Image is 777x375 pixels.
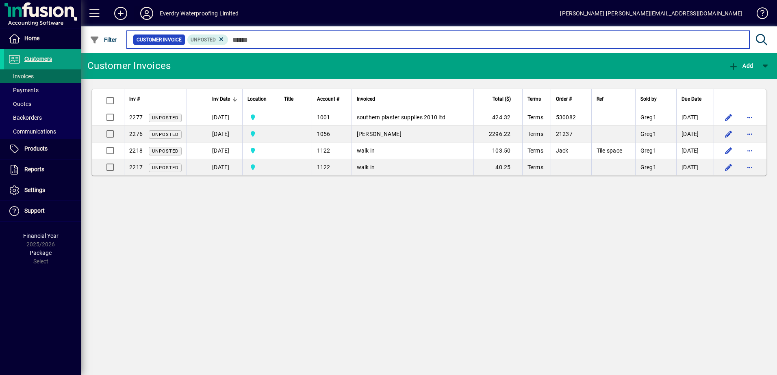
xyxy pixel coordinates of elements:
[640,114,656,121] span: Greg1
[4,159,81,180] a: Reports
[4,69,81,83] a: Invoices
[676,142,714,159] td: [DATE]
[556,131,573,137] span: 21237
[722,127,735,140] button: Edit
[640,95,657,103] span: Sold by
[560,7,742,20] div: [PERSON_NAME] [PERSON_NAME][EMAIL_ADDRESS][DOMAIN_NAME]
[212,95,237,103] div: Inv Date
[556,95,586,103] div: Order #
[317,164,330,170] span: 1122
[152,165,178,170] span: Unposted
[317,114,330,121] span: 1001
[108,6,134,21] button: Add
[8,87,39,93] span: Payments
[152,132,178,137] span: Unposted
[88,32,119,47] button: Filter
[8,128,56,135] span: Communications
[30,250,52,256] span: Package
[527,147,543,154] span: Terms
[187,34,228,45] mat-chip: Customer Invoice Status: Unposted
[473,126,522,142] td: 2296.22
[473,142,522,159] td: 103.50
[729,62,753,69] span: Add
[247,113,274,122] span: Central
[357,131,402,137] span: [PERSON_NAME]
[317,131,330,137] span: 1056
[676,126,714,142] td: [DATE]
[640,164,656,170] span: Greg1
[212,95,230,103] span: Inv Date
[134,6,160,21] button: Profile
[527,131,543,137] span: Terms
[556,95,572,103] span: Order #
[473,109,522,126] td: 424.32
[207,159,242,175] td: [DATE]
[743,144,756,157] button: More options
[722,111,735,124] button: Edit
[247,146,274,155] span: Central
[317,147,330,154] span: 1122
[640,131,656,137] span: Greg1
[743,127,756,140] button: More options
[191,37,216,43] span: Unposted
[152,149,178,154] span: Unposted
[682,95,701,103] span: Due Date
[556,114,576,121] span: 530082
[682,95,709,103] div: Due Date
[207,126,242,142] td: [DATE]
[24,35,39,41] span: Home
[24,145,48,152] span: Products
[479,95,518,103] div: Total ($)
[357,95,469,103] div: Invoiced
[727,58,755,73] button: Add
[640,95,671,103] div: Sold by
[4,97,81,111] a: Quotes
[129,95,182,103] div: Inv #
[247,95,274,103] div: Location
[527,95,541,103] span: Terms
[24,166,44,172] span: Reports
[207,109,242,126] td: [DATE]
[207,142,242,159] td: [DATE]
[4,111,81,125] a: Backorders
[247,163,274,172] span: Central
[640,147,656,154] span: Greg1
[4,139,81,159] a: Products
[357,114,446,121] span: southern plaster supplies 2010 ltd
[357,164,375,170] span: walk in
[743,161,756,174] button: More options
[597,147,623,154] span: Tile space
[527,164,543,170] span: Terms
[160,7,239,20] div: Everdry Waterproofing Limited
[152,115,178,121] span: Unposted
[473,159,522,175] td: 40.25
[87,59,171,72] div: Customer Invoices
[597,95,630,103] div: Ref
[357,147,375,154] span: walk in
[24,207,45,214] span: Support
[129,164,143,170] span: 2217
[284,95,307,103] div: Title
[247,129,274,138] span: Central
[4,28,81,49] a: Home
[4,180,81,200] a: Settings
[357,95,375,103] span: Invoiced
[597,95,603,103] span: Ref
[284,95,293,103] span: Title
[137,36,182,44] span: Customer Invoice
[129,131,143,137] span: 2276
[743,111,756,124] button: More options
[4,125,81,138] a: Communications
[676,109,714,126] td: [DATE]
[722,161,735,174] button: Edit
[8,101,31,107] span: Quotes
[24,56,52,62] span: Customers
[751,2,767,28] a: Knowledge Base
[90,37,117,43] span: Filter
[129,95,140,103] span: Inv #
[8,73,34,80] span: Invoices
[676,159,714,175] td: [DATE]
[317,95,347,103] div: Account #
[129,114,143,121] span: 2277
[556,147,569,154] span: Jack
